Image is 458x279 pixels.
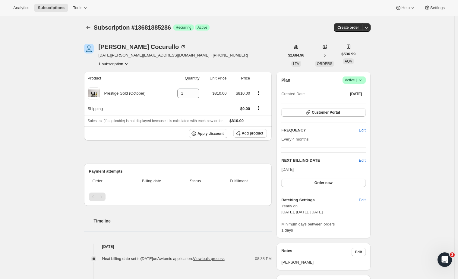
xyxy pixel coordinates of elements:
button: Apply discount [189,129,227,138]
span: $536.99 [341,51,355,57]
span: Billing date [127,178,176,184]
button: Add product [233,129,267,138]
span: $810.00 [213,91,227,96]
span: 3 [450,252,455,257]
span: $810.00 [236,91,250,96]
span: Edit [359,197,365,203]
span: 08:38 PM [255,256,272,262]
h3: Notes [281,248,352,256]
th: Order [89,174,125,188]
span: AOV [345,59,352,63]
span: Tools [73,5,82,10]
span: Yearly on [281,203,365,209]
span: Subscription #13681885286 [94,24,171,31]
button: Subscriptions [84,23,93,32]
span: $2,684.96 [288,53,304,58]
span: Help [401,5,409,10]
span: $810.00 [229,118,244,123]
span: Next billing date set to [DATE] on Awtomic application . [102,256,225,261]
span: Created Date [281,91,305,97]
button: Order now [281,179,365,187]
span: Sales tax (if applicable) is not displayed because it is calculated with each new order. [88,119,224,123]
button: Settings [421,4,448,12]
button: Customer Portal [281,108,365,117]
button: Subscriptions [34,4,68,12]
button: Help [392,4,419,12]
span: Create order [337,25,359,30]
button: Edit [359,157,365,164]
span: Fulfillment [214,178,263,184]
div: [PERSON_NAME] Cocurullo [99,44,186,50]
th: Quantity [168,72,201,85]
span: Minimum days between orders [281,221,365,227]
span: Recurring [176,25,191,30]
button: Edit [355,125,369,135]
span: Edit [359,127,365,133]
button: Create order [334,23,362,32]
h2: Plan [281,77,290,83]
h2: FREQUENCY [281,127,359,133]
h2: Timeline [94,218,272,224]
button: [DATE] [346,90,366,98]
span: Every 4 months [281,137,308,141]
span: Customer Portal [312,110,340,115]
button: Shipping actions [254,105,263,111]
th: Product [84,72,168,85]
button: Tools [69,4,92,12]
span: [DATE][PERSON_NAME][EMAIL_ADDRESS][DOMAIN_NAME] · [PHONE_NUMBER] [99,52,248,58]
span: Order now [314,180,333,185]
span: 5 [324,53,326,58]
span: Settings [430,5,445,10]
span: LTV [293,62,299,66]
span: $0.00 [240,106,250,111]
span: Noel Cocurullo [84,44,94,54]
span: Analytics [13,5,29,10]
button: Product actions [99,61,129,67]
th: Price [229,72,252,85]
span: ORDERS [317,62,332,66]
button: 5 [320,51,329,60]
span: Active [197,25,207,30]
button: View bulk process [193,256,225,261]
span: | [356,78,357,83]
span: 1 days [281,228,293,232]
button: Analytics [10,4,33,12]
th: Shipping [84,102,168,115]
span: [PERSON_NAME] [281,259,365,265]
span: [DATE] [281,167,294,172]
h6: Batching Settings [281,197,359,203]
span: [DATE] [350,92,362,96]
h4: [DATE] [84,244,272,250]
button: $2,684.96 [285,51,308,60]
span: Active [345,77,363,83]
span: Add product [242,131,263,136]
button: Edit [352,248,366,256]
button: Edit [355,195,369,205]
span: [DATE], [DATE], [DATE] [281,210,323,214]
span: Status [180,178,211,184]
span: Apply discount [197,131,224,136]
div: Prestige Gold (October) [100,90,146,96]
nav: Pagination [89,193,267,201]
span: Edit [355,250,362,255]
h2: NEXT BILLING DATE [281,157,359,164]
h2: Payment attempts [89,168,267,174]
span: Subscriptions [38,5,65,10]
iframe: Intercom live chat [437,252,452,267]
th: Unit Price [201,72,228,85]
button: Product actions [254,89,263,96]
